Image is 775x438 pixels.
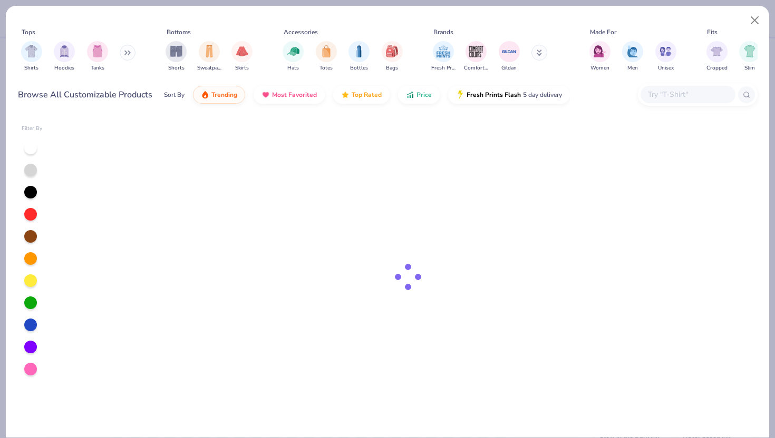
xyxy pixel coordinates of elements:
div: filter for Skirts [231,41,253,72]
span: Fresh Prints [431,64,456,72]
img: Men Image [627,45,638,57]
span: Price [416,91,432,99]
div: Tops [22,27,35,37]
div: filter for Bottles [348,41,370,72]
button: filter button [499,41,520,72]
div: filter for Gildan [499,41,520,72]
div: Sort By [164,90,185,99]
button: Top Rated [333,86,390,104]
span: Shirts [24,64,38,72]
button: Trending [193,86,245,104]
button: filter button [706,41,728,72]
button: filter button [54,41,75,72]
span: Unisex [658,64,674,72]
div: Made For [590,27,616,37]
img: Hoodies Image [59,45,70,57]
img: Sweatpants Image [204,45,215,57]
img: Tanks Image [92,45,103,57]
button: filter button [382,41,403,72]
div: filter for Women [589,41,611,72]
div: filter for Sweatpants [197,41,221,72]
span: Comfort Colors [464,64,488,72]
img: Bottles Image [353,45,365,57]
div: Browse All Customizable Products [18,88,152,101]
img: Skirts Image [236,45,248,57]
button: filter button [589,41,611,72]
img: Hats Image [287,45,299,57]
div: filter for Shorts [166,41,187,72]
button: filter button [231,41,253,72]
span: Bags [386,64,398,72]
span: Trending [211,91,237,99]
button: Fresh Prints Flash5 day delivery [448,86,570,104]
img: TopRated.gif [341,91,350,99]
span: Tanks [91,64,104,72]
button: filter button [283,41,304,72]
img: most_fav.gif [261,91,270,99]
button: filter button [316,41,337,72]
button: Most Favorited [254,86,325,104]
input: Try "T-Shirt" [647,88,728,101]
button: filter button [348,41,370,72]
span: Fresh Prints Flash [467,91,521,99]
div: filter for Hoodies [54,41,75,72]
div: Filter By [22,125,43,133]
img: Fresh Prints Image [435,44,451,59]
img: Cropped Image [711,45,723,57]
button: filter button [464,41,488,72]
div: filter for Bags [382,41,403,72]
span: Hoodies [54,64,74,72]
img: Shorts Image [170,45,182,57]
div: filter for Tanks [87,41,108,72]
span: Slim [744,64,755,72]
span: Skirts [235,64,249,72]
span: Women [590,64,609,72]
div: Brands [433,27,453,37]
button: filter button [87,41,108,72]
div: filter for Fresh Prints [431,41,456,72]
span: Top Rated [352,91,382,99]
button: filter button [655,41,676,72]
img: Totes Image [321,45,332,57]
img: trending.gif [201,91,209,99]
div: filter for Shirts [21,41,42,72]
div: Accessories [284,27,318,37]
img: Gildan Image [501,44,517,59]
img: Comfort Colors Image [468,44,484,59]
button: filter button [197,41,221,72]
div: filter for Men [622,41,643,72]
div: filter for Slim [739,41,760,72]
img: Unisex Image [660,45,672,57]
div: filter for Totes [316,41,337,72]
div: Fits [707,27,718,37]
div: filter for Cropped [706,41,728,72]
span: Cropped [706,64,728,72]
button: filter button [739,41,760,72]
span: Men [627,64,638,72]
span: Bottles [350,64,368,72]
div: Bottoms [167,27,191,37]
span: Sweatpants [197,64,221,72]
button: Price [398,86,440,104]
span: Most Favorited [272,91,317,99]
span: Shorts [168,64,185,72]
button: filter button [166,41,187,72]
button: filter button [622,41,643,72]
span: Gildan [501,64,517,72]
img: Women Image [594,45,606,57]
button: filter button [431,41,456,72]
button: Close [745,11,765,31]
span: Hats [287,64,299,72]
img: Slim Image [744,45,755,57]
div: filter for Comfort Colors [464,41,488,72]
button: filter button [21,41,42,72]
div: filter for Unisex [655,41,676,72]
div: filter for Hats [283,41,304,72]
img: Bags Image [386,45,398,57]
span: 5 day delivery [523,89,562,101]
img: flash.gif [456,91,464,99]
img: Shirts Image [25,45,37,57]
span: Totes [319,64,333,72]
